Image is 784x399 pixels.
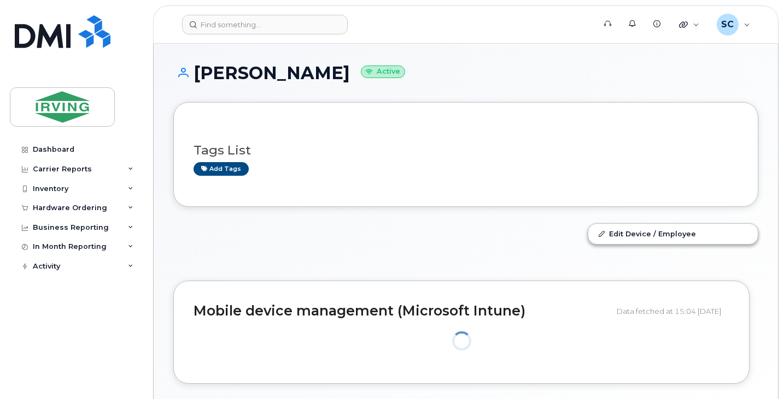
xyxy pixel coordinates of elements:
h3: Tags List [194,144,738,157]
small: Active [361,65,405,78]
h2: Mobile device management (Microsoft Intune) [194,303,609,319]
a: Edit Device / Employee [588,224,758,243]
a: Add tags [194,162,249,176]
h1: [PERSON_NAME] [173,63,758,82]
div: Data fetched at 15:04 [DATE] [617,301,729,321]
